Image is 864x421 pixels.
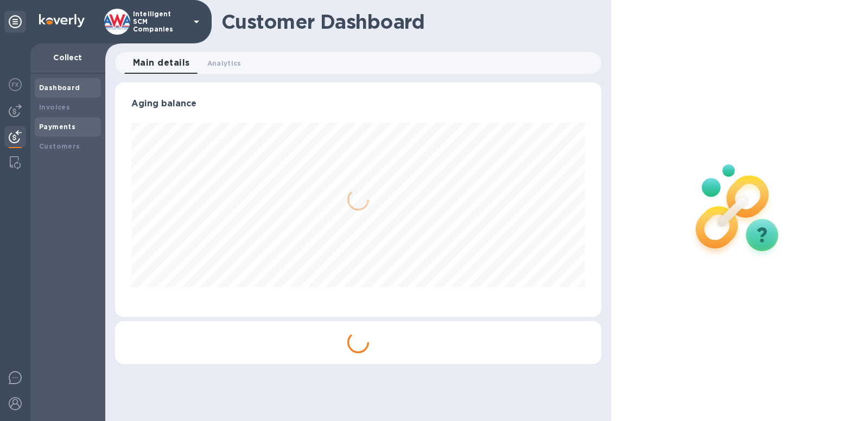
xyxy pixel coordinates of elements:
h1: Customer Dashboard [221,10,594,33]
p: Intelligent SCM Companies [133,10,187,33]
img: Foreign exchange [9,78,22,91]
b: Dashboard [39,84,80,92]
h3: Aging balance [131,99,585,109]
b: Invoices [39,103,70,111]
b: Customers [39,142,80,150]
div: Unpin categories [4,11,26,33]
span: Main details [133,55,190,71]
img: Logo [39,14,85,27]
span: Analytics [207,58,242,69]
b: Payments [39,123,75,131]
p: Collect [39,52,97,63]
